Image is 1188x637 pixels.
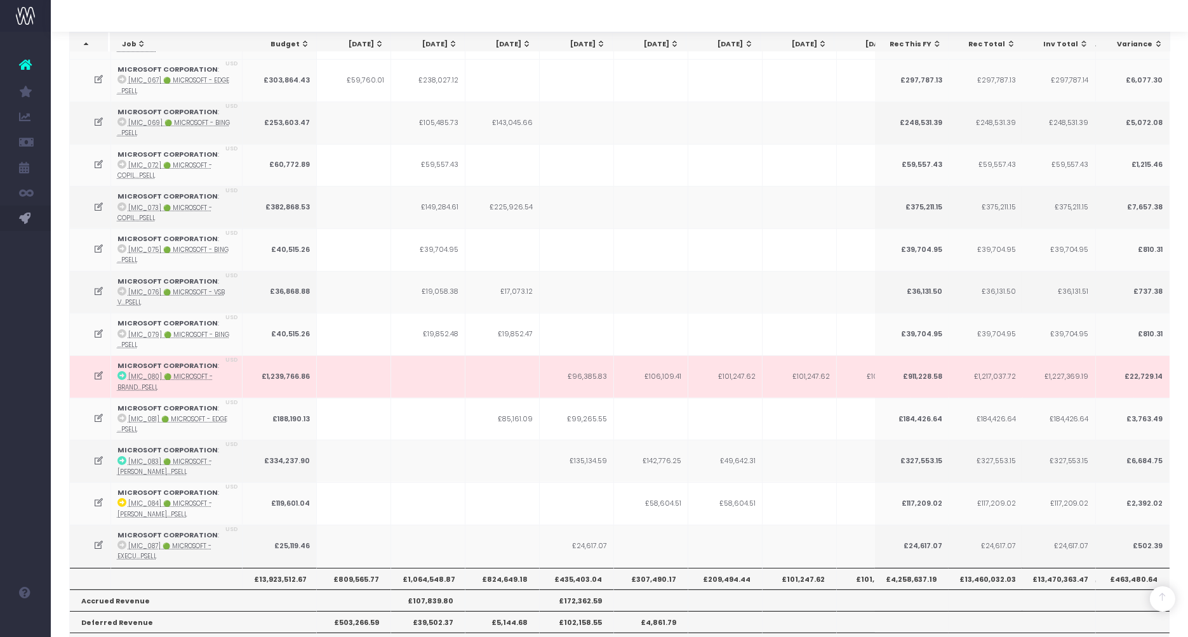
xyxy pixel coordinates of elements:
abbr: [MIC_073] 🟢 Microsoft - Copilot Sizzles (Rolling Thunder) - Brand - Upsell [117,204,212,222]
td: £106,109.41 [614,355,688,398]
th: £13,923,512.67 [243,568,317,589]
abbr: [MIC_075] 🟢 Microsoft - Bing Creator Sizzle - Brand - Upsell [117,246,229,264]
div: Rec Total [960,39,1015,49]
td: £39,704.95 [948,313,1022,355]
td: £327,553.15 [874,440,949,482]
div: [DATE] [328,39,384,49]
td: £36,131.50 [948,271,1022,313]
th: Nov 25: activate to sort column ascending [834,32,908,56]
th: £4,861.79 [614,611,688,633]
div: Job [122,39,238,49]
th: £209,494.44 [688,568,763,589]
td: £60,772.89 [243,144,317,187]
div: Variance [1107,39,1163,49]
span: USD [225,229,238,238]
td: : [111,102,243,144]
td: £117,209.02 [874,482,949,525]
img: images/default_profile_image.png [16,612,35,631]
th: £13,470,363.47 [1021,568,1095,589]
td: : [111,482,243,525]
td: £59,557.43 [1021,144,1095,187]
abbr: [MIC_083] 🟢 Microsoft - Rolling Thunder Approaches & Sizzles - Brand - Upsell [117,457,212,476]
td: £24,617.07 [948,525,1022,567]
abbr: [MIC_067] 🟢 Microsoft - Edge Mindshare Video Assets - Brand - Upsell [117,76,229,95]
td: £911,228.58 [874,355,949,398]
td: £59,760.01 [317,59,391,102]
th: £39,502.37 [391,611,465,633]
th: Oct 25: activate to sort column ascending [761,32,834,56]
th: Variance: activate to sort column ascending [1096,32,1170,56]
td: £297,787.14 [1021,59,1095,102]
td: £36,131.51 [1021,271,1095,313]
abbr: [MIC_080] 🟢 Microsoft - Brand Retainer FY26 - Brand - Upsell [117,372,213,391]
td: £58,604.51 [688,482,763,525]
strong: MICROSOFT CORPORATION [117,277,218,286]
td: £24,617.07 [874,525,949,567]
td: £59,557.43 [874,144,949,187]
td: £253,603.47 [243,102,317,144]
span: USD [225,272,238,280]
td: : [111,313,243,355]
th: £809,565.77 [317,568,391,589]
abbr: [MIC_079] 🟢 Microsoft - Bing Creator sizzles 15 sec - Brand - Upsell [117,331,229,349]
td: £105,485.73 [391,102,465,144]
abbr: [MIC_087] 🟢 Microsoft - Executive Communications - Brand - Upsell [117,542,211,560]
td: : [111,525,243,567]
td: £184,426.64 [874,398,949,440]
th: Aug 25: activate to sort column ascending [613,32,686,56]
th: Rec This FY: activate to sort column ascending [875,32,949,56]
th: : activate to sort column descending [70,32,109,56]
td: : [111,398,243,440]
td: £101,247.62 [688,355,763,398]
td: £39,704.95 [874,228,949,271]
td: : [111,228,243,271]
td: £334,237.90 [243,440,317,482]
td: £59,557.43 [948,144,1022,187]
td: £39,704.95 [874,313,949,355]
td: £39,704.95 [1021,313,1095,355]
td: £382,868.53 [243,186,317,228]
td: £39,704.95 [391,228,465,271]
td: £5,072.08 [1095,102,1170,144]
td: £502.39 [1095,525,1170,567]
th: £5,144.68 [465,611,540,633]
div: Inv Total [1033,39,1088,49]
td: £149,284.61 [391,186,465,228]
strong: MICROSOFT CORPORATION [117,404,218,413]
td: £101,247.62 [763,355,837,398]
th: Budget: activate to sort column ascending [243,32,317,56]
th: Deferred Revenue [70,611,317,633]
th: £102,158.55 [540,611,614,633]
td: £184,426.64 [1021,398,1095,440]
th: £824,649.18 [465,568,540,589]
th: Accrued Revenue [70,589,317,611]
strong: MICROSOFT CORPORATION [117,150,218,159]
strong: MICROSOFT CORPORATION [117,361,218,371]
td: £303,864.43 [243,59,317,102]
abbr: [MIC_072] 🟢 Microsoft - Copilot Hub - Brand - Upsell [117,161,212,180]
span: USD [225,187,238,195]
td: £19,058.38 [391,271,465,313]
td: £7,657.38 [1095,186,1170,228]
th: £172,362.59 [540,589,614,611]
span: USD [225,102,238,111]
td: £248,531.39 [948,102,1022,144]
td: £737.38 [1095,271,1170,313]
td: £225,926.54 [465,186,540,228]
td: £135,134.59 [540,440,614,482]
td: £297,787.13 [874,59,949,102]
td: £40,515.26 [243,228,317,271]
abbr: [MIC_076] 🟢 Microsoft - VSB Value Props - Brand - Upsell [117,288,225,306]
td: £24,617.07 [540,525,614,567]
td: £39,704.95 [1021,228,1095,271]
td: £184,426.64 [948,398,1022,440]
span: USD [225,398,238,407]
th: £463,480.64 [1095,568,1170,589]
td: : [111,440,243,482]
th: £1,064,548.87 [391,568,465,589]
span: USD [225,356,238,365]
th: £13,460,032.03 [948,568,1022,589]
td: £99,265.55 [540,398,614,440]
td: : [111,144,243,187]
span: USD [225,313,238,322]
